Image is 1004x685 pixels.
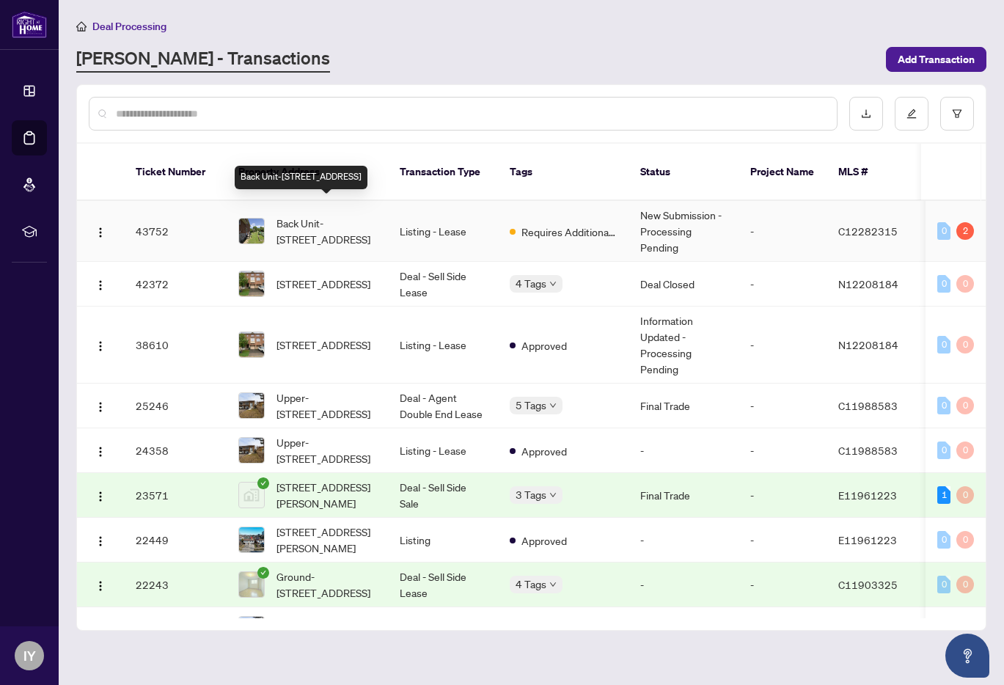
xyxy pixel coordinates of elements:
[549,402,557,409] span: down
[937,275,950,293] div: 0
[124,144,227,201] th: Ticket Number
[257,477,269,489] span: check-circle
[937,486,950,504] div: 1
[521,443,567,459] span: Approved
[838,488,897,502] span: E11961223
[516,486,546,503] span: 3 Tags
[739,428,827,473] td: -
[937,442,950,459] div: 0
[937,336,950,354] div: 0
[89,394,112,417] button: Logo
[276,613,376,645] span: Upper-[STREET_ADDRESS]
[89,483,112,507] button: Logo
[629,144,739,201] th: Status
[629,262,739,307] td: Deal Closed
[521,337,567,354] span: Approved
[124,518,227,563] td: 22449
[956,576,974,593] div: 0
[276,479,376,511] span: [STREET_ADDRESS][PERSON_NAME]
[629,563,739,607] td: -
[937,531,950,549] div: 0
[227,144,388,201] th: Property Address
[886,47,986,72] button: Add Transaction
[629,428,739,473] td: -
[239,483,264,508] img: thumbnail-img
[89,219,112,243] button: Logo
[739,262,827,307] td: -
[239,332,264,357] img: thumbnail-img
[239,527,264,552] img: thumbnail-img
[276,337,370,353] span: [STREET_ADDRESS]
[388,307,498,384] td: Listing - Lease
[629,473,739,518] td: Final Trade
[838,224,898,238] span: C12282315
[89,573,112,596] button: Logo
[276,524,376,556] span: [STREET_ADDRESS][PERSON_NAME]
[276,215,376,247] span: Back Unit-[STREET_ADDRESS]
[940,97,974,131] button: filter
[937,576,950,593] div: 0
[388,144,498,201] th: Transaction Type
[239,393,264,418] img: thumbnail-img
[956,397,974,414] div: 0
[388,563,498,607] td: Deal - Sell Side Lease
[956,442,974,459] div: 0
[235,166,367,189] div: Back Unit-[STREET_ADDRESS]
[516,275,546,292] span: 4 Tags
[739,384,827,428] td: -
[629,518,739,563] td: -
[89,618,112,641] button: Logo
[239,438,264,463] img: thumbnail-img
[549,280,557,287] span: down
[257,567,269,579] span: check-circle
[739,473,827,518] td: -
[239,617,264,642] img: thumbnail-img
[838,338,898,351] span: N12208184
[124,384,227,428] td: 25246
[89,333,112,356] button: Logo
[629,384,739,428] td: Final Trade
[739,607,827,652] td: -
[76,21,87,32] span: home
[388,384,498,428] td: Deal - Agent Double End Lease
[95,340,106,352] img: Logo
[516,576,546,593] span: 4 Tags
[629,307,739,384] td: Information Updated - Processing Pending
[952,109,962,119] span: filter
[838,533,897,546] span: E11961223
[549,491,557,499] span: down
[388,607,498,652] td: Listing - Lease
[549,581,557,588] span: down
[95,401,106,413] img: Logo
[956,275,974,293] div: 0
[76,46,330,73] a: [PERSON_NAME] - Transactions
[937,397,950,414] div: 0
[838,578,898,591] span: C11903325
[124,607,227,652] td: 18852
[895,97,928,131] button: edit
[956,336,974,354] div: 0
[124,307,227,384] td: 38610
[388,262,498,307] td: Deal - Sell Side Lease
[838,277,898,290] span: N12208184
[739,563,827,607] td: -
[124,201,227,262] td: 43752
[239,572,264,597] img: thumbnail-img
[276,568,376,601] span: Ground-[STREET_ADDRESS]
[498,144,629,201] th: Tags
[898,48,975,71] span: Add Transaction
[276,276,370,292] span: [STREET_ADDRESS]
[849,97,883,131] button: download
[89,528,112,552] button: Logo
[388,473,498,518] td: Deal - Sell Side Sale
[95,535,106,547] img: Logo
[937,222,950,240] div: 0
[95,227,106,238] img: Logo
[95,580,106,592] img: Logo
[739,201,827,262] td: -
[956,222,974,240] div: 2
[95,279,106,291] img: Logo
[739,307,827,384] td: -
[12,11,47,38] img: logo
[23,645,36,666] span: IY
